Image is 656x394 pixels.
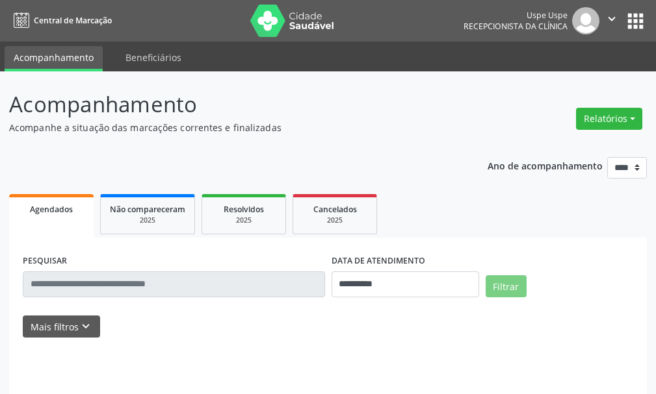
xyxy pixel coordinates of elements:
[224,204,264,215] span: Resolvidos
[313,204,357,215] span: Cancelados
[110,204,185,215] span: Não compareceram
[599,7,624,34] button: 
[110,215,185,225] div: 2025
[9,121,456,134] p: Acompanhe a situação das marcações correntes e finalizadas
[332,251,425,271] label: DATA DE ATENDIMENTO
[23,315,100,338] button: Mais filtroskeyboard_arrow_down
[464,21,568,32] span: Recepcionista da clínica
[23,251,67,271] label: PESQUISAR
[79,319,93,334] i: keyboard_arrow_down
[9,10,112,31] a: Central de Marcação
[34,15,112,26] span: Central de Marcação
[605,12,619,26] i: 
[30,204,73,215] span: Agendados
[464,10,568,21] div: Uspe Uspe
[488,157,603,173] p: Ano de acompanhamento
[9,88,456,121] p: Acompanhamento
[116,46,190,69] a: Beneficiários
[211,215,276,225] div: 2025
[302,215,367,225] div: 2025
[624,10,647,32] button: apps
[486,275,527,297] button: Filtrar
[572,7,599,34] img: img
[576,108,642,130] button: Relatórios
[5,46,103,71] a: Acompanhamento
